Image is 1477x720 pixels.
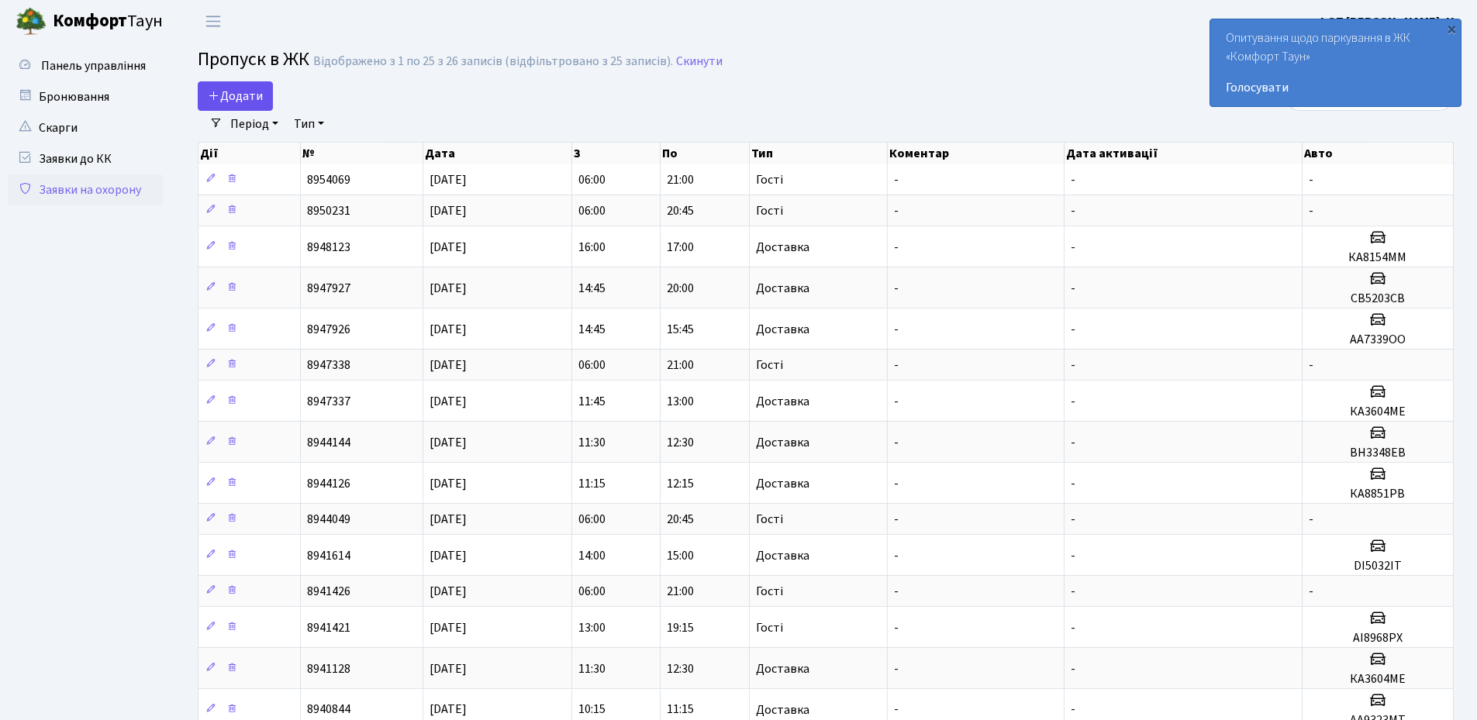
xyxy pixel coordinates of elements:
h5: СВ5203СВ [1309,291,1447,306]
span: Гості [756,622,783,634]
h5: АА7339ОО [1309,332,1447,347]
span: [DATE] [430,547,467,564]
span: 20:00 [667,280,694,297]
span: - [894,393,899,410]
span: 8954069 [307,171,350,188]
span: 8944144 [307,434,350,451]
th: З [572,143,661,164]
span: Пропуск в ЖК [198,46,309,73]
th: Дата [423,143,572,164]
span: 8947927 [307,280,350,297]
th: Коментар [888,143,1065,164]
span: 20:45 [667,202,694,219]
span: Доставка [756,395,809,408]
span: - [894,434,899,451]
span: 14:45 [578,280,606,297]
span: [DATE] [430,583,467,600]
a: Заявки до КК [8,143,163,174]
span: - [894,239,899,256]
span: - [894,357,899,374]
span: [DATE] [430,660,467,677]
span: [DATE] [430,393,467,410]
span: 06:00 [578,511,606,528]
span: - [894,202,899,219]
div: × [1444,21,1459,36]
a: Бронювання [8,81,163,112]
th: Дії [198,143,301,164]
span: - [1071,171,1075,188]
div: Відображено з 1 по 25 з 26 записів (відфільтровано з 25 записів). [313,54,673,69]
th: Дата активації [1065,143,1303,164]
h5: ВН3348ЕВ [1309,446,1447,460]
span: Панель управління [41,57,146,74]
span: - [894,701,899,718]
span: 06:00 [578,202,606,219]
span: - [1309,583,1313,600]
span: 17:00 [667,239,694,256]
div: Опитування щодо паркування в ЖК «Комфорт Таун» [1210,19,1461,106]
span: 13:00 [578,619,606,636]
span: Доставка [756,663,809,675]
span: 12:15 [667,475,694,492]
span: - [894,660,899,677]
span: [DATE] [430,202,467,219]
b: ФОП [PERSON_NAME]. Н. [1317,13,1458,30]
span: - [894,321,899,338]
th: Авто [1303,143,1454,164]
span: Додати [208,88,263,105]
span: Доставка [756,282,809,295]
a: Панель управління [8,50,163,81]
span: - [1071,357,1075,374]
span: 8948123 [307,239,350,256]
span: 15:45 [667,321,694,338]
span: Гості [756,513,783,525]
span: 21:00 [667,583,694,600]
span: Доставка [756,436,809,449]
span: - [1071,202,1075,219]
span: [DATE] [430,280,467,297]
span: - [1071,660,1075,677]
span: 12:30 [667,660,694,677]
span: Доставка [756,704,809,716]
h5: КА8851РВ [1309,487,1447,501]
span: - [1309,511,1313,528]
span: 8941421 [307,619,350,636]
span: - [894,547,899,564]
span: 14:45 [578,321,606,338]
span: Гості [756,174,783,186]
h5: КА3604МЕ [1309,672,1447,687]
a: Скинути [676,54,723,69]
a: Додати [198,81,273,111]
span: 06:00 [578,357,606,374]
span: - [894,475,899,492]
button: Переключити навігацію [194,9,233,34]
th: № [301,143,423,164]
h5: DI5032IT [1309,559,1447,574]
img: logo.png [16,6,47,37]
h5: КА3604МЕ [1309,405,1447,419]
span: [DATE] [430,239,467,256]
th: По [661,143,749,164]
span: 8941426 [307,583,350,600]
span: 8947338 [307,357,350,374]
span: - [1071,393,1075,410]
span: - [1071,239,1075,256]
span: - [894,171,899,188]
span: [DATE] [430,511,467,528]
span: [DATE] [430,357,467,374]
span: Гості [756,205,783,217]
span: 20:45 [667,511,694,528]
span: - [894,583,899,600]
span: - [1071,547,1075,564]
span: 8947337 [307,393,350,410]
span: 06:00 [578,583,606,600]
span: Доставка [756,477,809,490]
span: 10:15 [578,701,606,718]
span: - [1071,583,1075,600]
span: - [1071,321,1075,338]
span: Доставка [756,549,809,562]
span: - [1071,511,1075,528]
span: 15:00 [667,547,694,564]
span: - [1071,434,1075,451]
span: Гості [756,585,783,598]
